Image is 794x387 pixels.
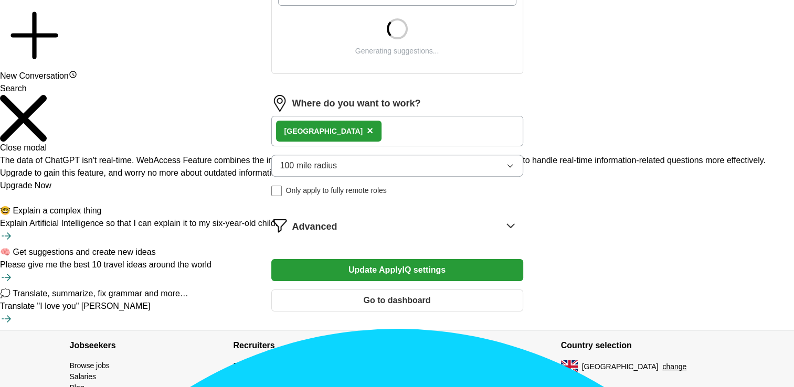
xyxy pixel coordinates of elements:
img: filter [271,217,288,234]
span: × [367,125,373,136]
a: Salaries [70,372,97,381]
span: 100 mile radius [280,159,337,172]
img: location.png [271,95,288,112]
label: Where do you want to work? [292,96,421,111]
button: change [662,361,686,372]
button: × [367,123,373,139]
button: Go to dashboard [271,289,523,311]
input: Only apply to fully remote roles [271,186,282,196]
div: Generating suggestions... [355,46,439,57]
span: [GEOGRAPHIC_DATA] [582,361,659,372]
button: 100 mile radius [271,155,523,177]
a: Browse jobs [70,361,110,370]
span: Advanced [292,220,337,234]
a: Post a job [234,361,266,370]
img: UK flag [561,360,578,373]
button: Update ApplyIQ settings [271,259,523,281]
span: Only apply to fully remote roles [286,185,387,196]
div: [GEOGRAPHIC_DATA] [284,126,363,137]
h4: Country selection [561,331,725,360]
